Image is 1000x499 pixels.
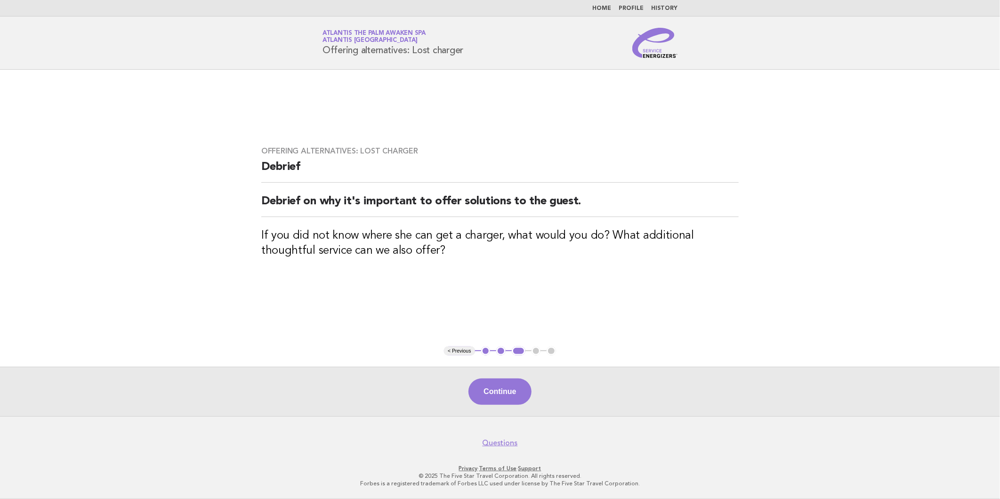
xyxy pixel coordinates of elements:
[632,28,677,58] img: Service Energizers
[619,6,644,11] a: Profile
[518,465,541,472] a: Support
[444,346,475,356] button: < Previous
[592,6,611,11] a: Home
[261,194,739,217] h2: Debrief on why it's important to offer solutions to the guest.
[261,228,739,258] h3: If you did not know where she can get a charger, what would you do? What additional thoughtful se...
[512,346,525,356] button: 3
[468,378,531,405] button: Continue
[261,146,739,156] h3: Offering alternatives: Lost charger
[212,480,788,487] p: Forbes is a registered trademark of Forbes LLC used under license by The Five Star Travel Corpora...
[481,346,491,356] button: 1
[459,465,478,472] a: Privacy
[323,38,418,44] span: Atlantis [GEOGRAPHIC_DATA]
[212,465,788,472] p: · ·
[323,31,463,55] h1: Offering alternatives: Lost charger
[651,6,677,11] a: History
[261,160,739,183] h2: Debrief
[479,465,517,472] a: Terms of Use
[496,346,506,356] button: 2
[323,30,426,43] a: Atlantis The Palm Awaken SpaAtlantis [GEOGRAPHIC_DATA]
[212,472,788,480] p: © 2025 The Five Star Travel Corporation. All rights reserved.
[483,438,518,448] a: Questions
